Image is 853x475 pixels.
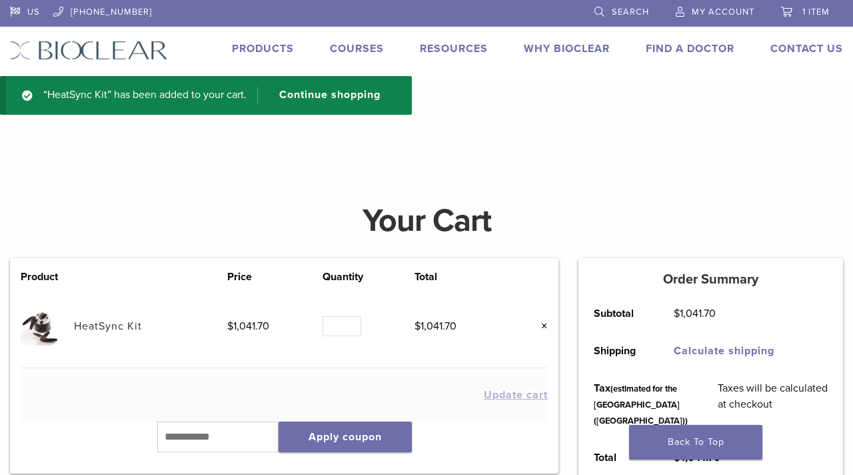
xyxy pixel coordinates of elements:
bdi: 1,041.70 [415,320,456,333]
a: Back To Top [629,425,762,460]
img: HeatSync Kit [21,306,60,346]
a: Contact Us [770,42,843,55]
a: Resources [420,42,488,55]
a: Remove this item [530,318,548,335]
span: $ [674,451,680,464]
a: Continue shopping [257,87,391,104]
button: Update cart [484,390,548,400]
span: 1 item [802,7,830,17]
img: Bioclear [10,41,168,60]
bdi: 1,041.70 [674,451,720,464]
bdi: 1,041.70 [674,307,716,320]
a: Calculate shipping [674,344,774,358]
a: Courses [330,42,384,55]
th: Tax [578,370,702,439]
a: HeatSync Kit [74,320,142,333]
span: $ [415,320,421,333]
th: Subtotal [578,295,658,332]
bdi: 1,041.70 [227,320,269,333]
a: Why Bioclear [524,42,610,55]
button: Apply coupon [279,422,412,452]
a: Products [232,42,294,55]
th: Quantity [323,269,415,285]
th: Product [21,269,74,285]
span: My Account [692,7,754,17]
span: Search [612,7,649,17]
td: Taxes will be calculated at checkout [703,370,843,439]
span: $ [227,320,233,333]
th: Shipping [578,332,658,370]
h5: Order Summary [578,272,843,288]
th: Total [415,269,509,285]
th: Price [227,269,322,285]
a: Find A Doctor [646,42,734,55]
small: (estimated for the [GEOGRAPHIC_DATA] ([GEOGRAPHIC_DATA])) [594,384,688,426]
span: $ [674,307,680,320]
